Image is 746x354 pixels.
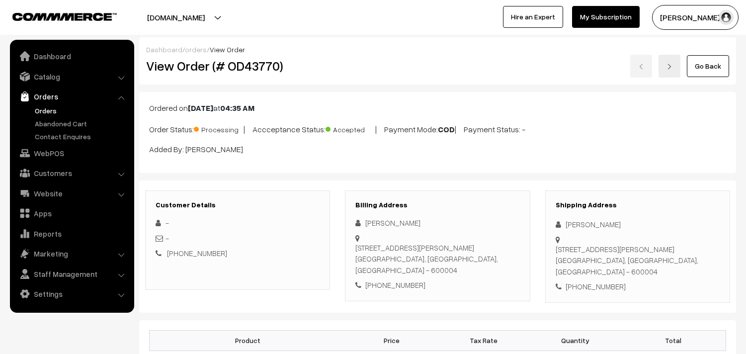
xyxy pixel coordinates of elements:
[32,118,131,129] a: Abandoned Cart
[194,122,244,135] span: Processing
[12,245,131,263] a: Marketing
[12,225,131,243] a: Reports
[355,201,519,209] h3: Billing Address
[210,45,245,54] span: View Order
[572,6,640,28] a: My Subscription
[149,143,726,155] p: Added By: [PERSON_NAME]
[12,184,131,202] a: Website
[32,105,131,116] a: Orders
[146,44,729,55] div: / /
[12,204,131,222] a: Apps
[12,88,131,105] a: Orders
[355,279,519,291] div: [PHONE_NUMBER]
[149,122,726,135] p: Order Status: | Accceptance Status: | Payment Mode: | Payment Status: -
[621,330,726,351] th: Total
[556,244,720,277] div: [STREET_ADDRESS][PERSON_NAME] [GEOGRAPHIC_DATA], [GEOGRAPHIC_DATA], [GEOGRAPHIC_DATA] - 600004
[503,6,563,28] a: Hire an Expert
[326,122,375,135] span: Accepted
[220,103,254,113] b: 04:35 AM
[556,219,720,230] div: [PERSON_NAME]
[687,55,729,77] a: Go Back
[185,45,207,54] a: orders
[12,10,99,22] a: COMMMERCE
[438,124,455,134] b: COD
[12,68,131,86] a: Catalog
[146,45,182,54] a: Dashboard
[12,265,131,283] a: Staff Management
[346,330,438,351] th: Price
[355,242,519,276] div: [STREET_ADDRESS][PERSON_NAME] [GEOGRAPHIC_DATA], [GEOGRAPHIC_DATA], [GEOGRAPHIC_DATA] - 600004
[156,201,320,209] h3: Customer Details
[12,164,131,182] a: Customers
[12,285,131,303] a: Settings
[529,330,621,351] th: Quantity
[355,217,519,229] div: [PERSON_NAME]
[12,144,131,162] a: WebPOS
[167,249,227,258] a: [PHONE_NUMBER]
[156,217,320,229] div: -
[150,330,346,351] th: Product
[666,64,672,70] img: right-arrow.png
[112,5,240,30] button: [DOMAIN_NAME]
[437,330,529,351] th: Tax Rate
[556,201,720,209] h3: Shipping Address
[556,281,720,292] div: [PHONE_NUMBER]
[652,5,739,30] button: [PERSON_NAME] s…
[719,10,734,25] img: user
[32,131,131,142] a: Contact Enquires
[149,102,726,114] p: Ordered on at
[12,13,117,20] img: COMMMERCE
[156,233,320,244] div: -
[188,103,213,113] b: [DATE]
[146,58,331,74] h2: View Order (# OD43770)
[12,47,131,65] a: Dashboard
